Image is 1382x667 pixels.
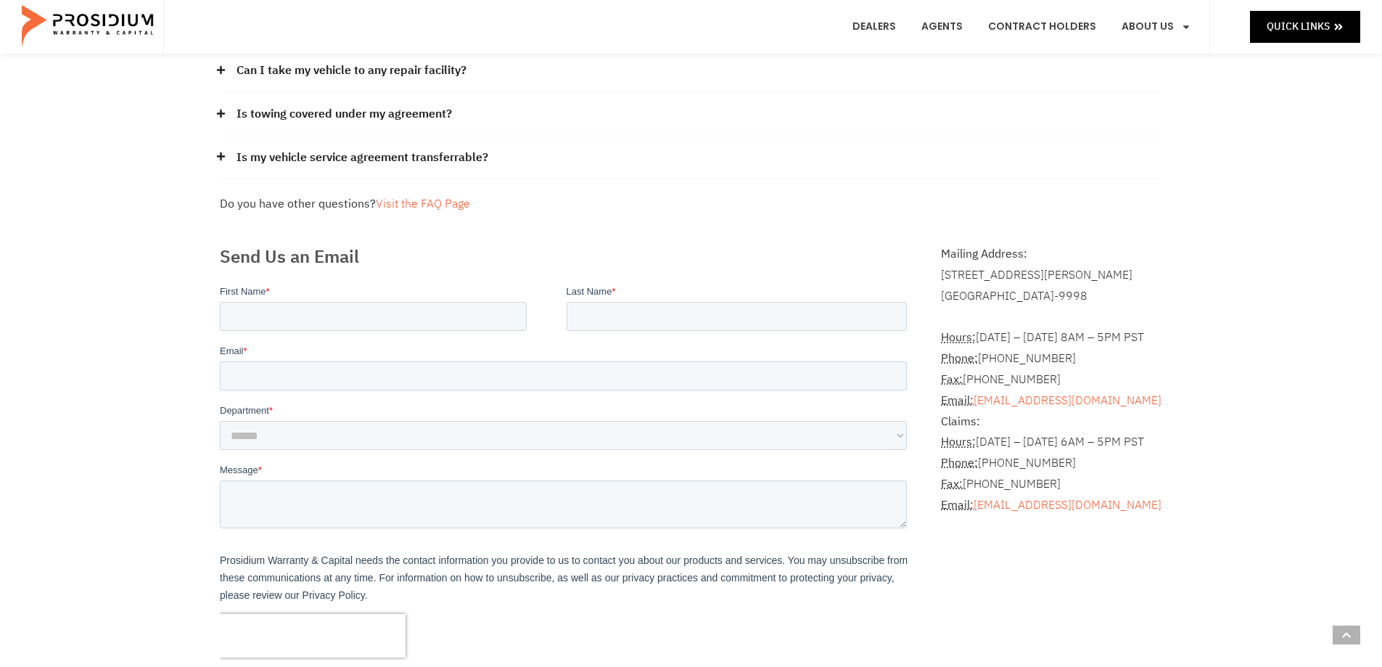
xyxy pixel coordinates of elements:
strong: Email: [941,496,974,514]
div: Is towing covered under my agreement? [220,93,1163,136]
abbr: Hours [941,433,976,451]
b: Mailing Address: [941,245,1027,263]
strong: Email: [941,392,974,409]
a: [EMAIL_ADDRESS][DOMAIN_NAME] [974,392,1161,409]
a: Is towing covered under my agreement? [236,104,452,125]
div: [GEOGRAPHIC_DATA]-9998 [941,286,1162,307]
strong: Fax: [941,371,963,388]
address: [DATE] – [DATE] 8AM – 5PM PST [PHONE_NUMBER] [PHONE_NUMBER] [941,307,1162,516]
strong: Fax: [941,475,963,493]
abbr: Fax [941,371,963,388]
span: Quick Links [1267,17,1330,36]
p: [DATE] – [DATE] 6AM – 5PM PST [PHONE_NUMBER] [PHONE_NUMBER] [941,412,1162,516]
strong: Phone: [941,454,978,472]
strong: Hours: [941,329,976,346]
div: Can I take my vehicle to any repair facility? [220,49,1163,93]
a: [EMAIL_ADDRESS][DOMAIN_NAME] [974,496,1161,514]
abbr: Phone Number [941,454,978,472]
div: Is my vehicle service agreement transferrable? [220,136,1163,180]
a: Can I take my vehicle to any repair facility? [236,60,466,81]
strong: Hours: [941,433,976,451]
a: Is my vehicle service agreement transferrable? [236,147,488,168]
a: Visit the FAQ Page [376,195,470,213]
a: Quick Links [1250,11,1360,42]
strong: Phone: [941,350,978,367]
h2: Send Us an Email [220,244,913,270]
div: Do you have other questions? [220,194,1163,215]
div: [STREET_ADDRESS][PERSON_NAME] [941,265,1162,286]
abbr: Email Address [941,392,974,409]
b: Claims: [941,413,980,430]
abbr: Email Address [941,496,974,514]
abbr: Fax [941,475,963,493]
abbr: Hours [941,329,976,346]
abbr: Phone Number [941,350,978,367]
